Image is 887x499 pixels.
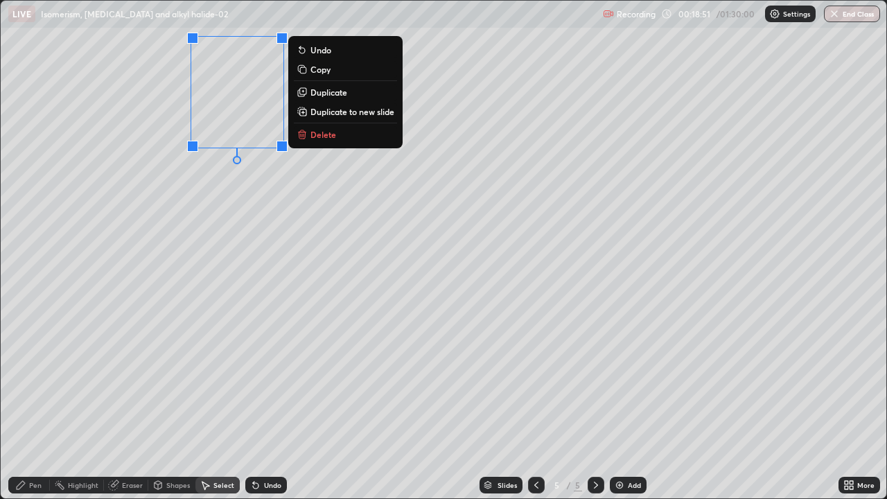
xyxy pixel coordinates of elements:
p: Delete [310,129,336,140]
img: class-settings-icons [769,8,780,19]
button: Duplicate to new slide [294,103,397,120]
div: / [567,481,571,489]
div: Highlight [68,482,98,489]
p: LIVE [12,8,31,19]
div: Undo [264,482,281,489]
p: Undo [310,44,331,55]
div: Add [628,482,641,489]
img: end-class-cross [829,8,840,19]
div: More [857,482,875,489]
div: Eraser [122,482,143,489]
button: End Class [824,6,880,22]
img: add-slide-button [614,480,625,491]
div: 5 [574,479,582,491]
p: Settings [783,10,810,17]
p: Isomerism, [MEDICAL_DATA] and alkyl halide-02 [41,8,228,19]
div: Select [213,482,234,489]
p: Copy [310,64,331,75]
div: Slides [498,482,517,489]
div: Pen [29,482,42,489]
button: Undo [294,42,397,58]
button: Delete [294,126,397,143]
p: Duplicate to new slide [310,106,394,117]
p: Duplicate [310,87,347,98]
button: Copy [294,61,397,78]
div: 5 [550,481,564,489]
img: recording.375f2c34.svg [603,8,614,19]
button: Duplicate [294,84,397,100]
div: Shapes [166,482,190,489]
p: Recording [617,9,656,19]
